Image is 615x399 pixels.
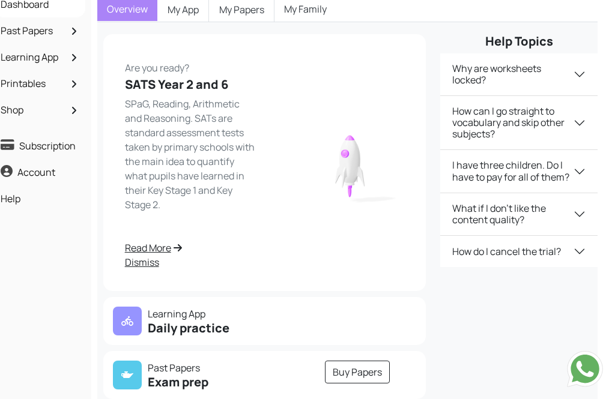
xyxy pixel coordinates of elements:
button: Why are worksheets locked? [440,53,598,95]
a: Read More [125,241,258,255]
a: Buy Papers [325,361,390,383]
button: What if I don't like the content quality? [440,193,598,235]
h5: Exam prep [113,375,258,389]
button: How do I cancel the trial? [440,236,598,267]
p: SPaG, Reading, Arithmetic and Reasoning. SATs are standard assessment tests taken by primary scho... [125,97,258,212]
button: How can I go straight to vocabulary and skip other subjects? [440,96,598,150]
button: I have three children. Do I have to pay for all of them? [440,150,598,192]
h5: Daily practice [113,321,258,335]
img: rocket [296,119,404,205]
a: Dismiss [125,255,258,269]
img: Send whatsapp message to +442080035976 [567,351,603,387]
h5: Help Topics [440,34,598,49]
h5: SATS Year 2 and 6 [125,77,258,92]
p: Learning App [113,307,258,321]
p: Are you ready? [125,56,258,75]
p: Past Papers [113,361,258,375]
